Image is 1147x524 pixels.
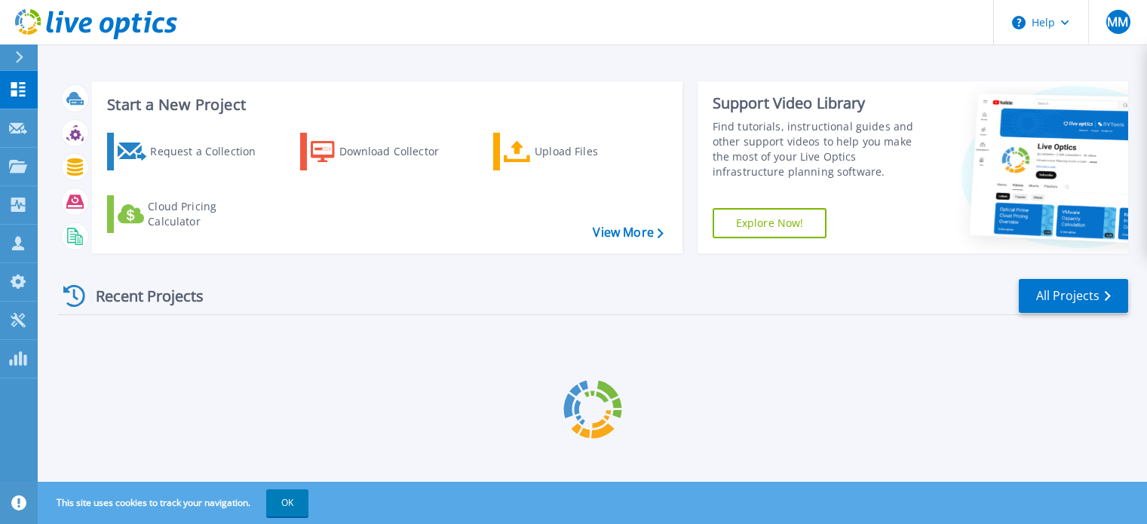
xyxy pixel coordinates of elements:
div: Recent Projects [58,277,224,314]
a: View More [593,225,663,240]
div: Support Video Library [713,93,929,113]
a: Upload Files [493,133,661,170]
a: Request a Collection [107,133,275,170]
span: This site uses cookies to track your navigation. [41,489,308,516]
span: MM [1107,16,1128,28]
a: All Projects [1019,279,1128,313]
div: Request a Collection [150,136,271,167]
a: Download Collector [300,133,468,170]
div: Download Collector [339,136,460,167]
div: Upload Files [535,136,655,167]
a: Explore Now! [713,208,827,238]
a: Cloud Pricing Calculator [107,195,275,233]
button: OK [266,489,308,516]
h3: Start a New Project [107,97,663,113]
div: Cloud Pricing Calculator [148,199,268,229]
div: Find tutorials, instructional guides and other support videos to help you make the most of your L... [713,119,929,179]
